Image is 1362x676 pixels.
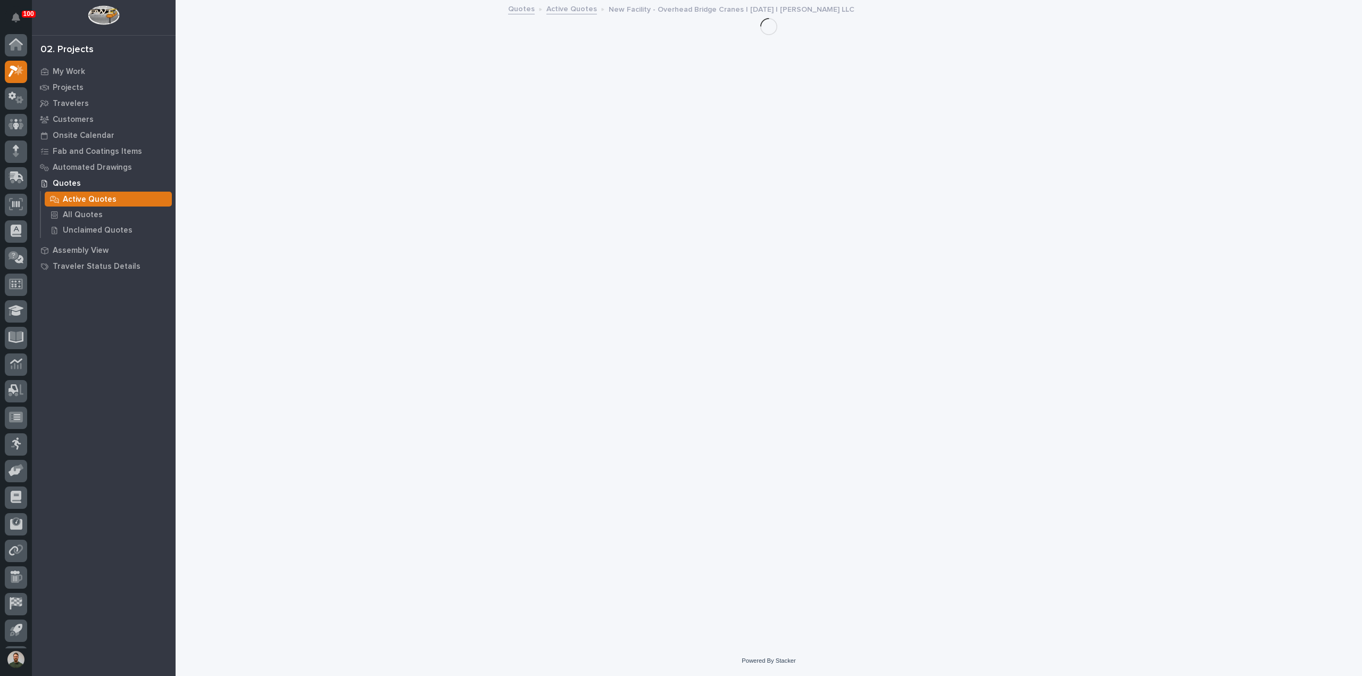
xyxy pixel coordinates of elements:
a: Automated Drawings [32,159,176,175]
a: Traveler Status Details [32,258,176,274]
p: Automated Drawings [53,163,132,172]
a: Unclaimed Quotes [41,222,176,237]
a: Powered By Stacker [742,657,795,664]
p: Onsite Calendar [53,131,114,141]
p: Projects [53,83,84,93]
p: Customers [53,115,94,125]
p: Fab and Coatings Items [53,147,142,156]
p: New Facility - Overhead Bridge Cranes | [DATE] | [PERSON_NAME] LLC [609,3,854,14]
a: Customers [32,111,176,127]
p: Traveler Status Details [53,262,140,271]
button: users-avatar [5,648,27,671]
p: My Work [53,67,85,77]
p: Quotes [53,179,81,188]
a: Active Quotes [546,2,597,14]
a: Quotes [508,2,535,14]
a: Fab and Coatings Items [32,143,176,159]
img: Workspace Logo [88,5,119,25]
p: Unclaimed Quotes [63,226,132,235]
p: Travelers [53,99,89,109]
a: Projects [32,79,176,95]
button: Notifications [5,6,27,29]
p: 100 [23,10,34,18]
div: 02. Projects [40,44,94,56]
p: Active Quotes [63,195,117,204]
div: Notifications100 [13,13,27,30]
a: Travelers [32,95,176,111]
p: Assembly View [53,246,109,255]
a: Quotes [32,175,176,191]
a: All Quotes [41,207,176,222]
a: My Work [32,63,176,79]
a: Assembly View [32,242,176,258]
p: All Quotes [63,210,103,220]
a: Active Quotes [41,192,176,207]
a: Onsite Calendar [32,127,176,143]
